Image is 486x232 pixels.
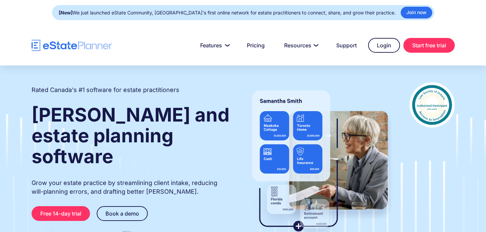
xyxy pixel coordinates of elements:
a: Support [328,39,365,52]
a: Book a demo [97,206,148,221]
a: Login [368,38,400,53]
a: Features [192,39,235,52]
a: Resources [276,39,325,52]
a: Join now [401,7,432,18]
div: We just launched eState Community, [GEOGRAPHIC_DATA]'s first online network for estate practition... [59,8,396,17]
p: Grow your estate practice by streamlining client intake, reducing will-planning errors, and draft... [32,179,230,196]
strong: [PERSON_NAME] and estate planning software [32,103,229,168]
strong: [New] [59,10,73,15]
a: Pricing [239,39,273,52]
h2: Rated Canada's #1 software for estate practitioners [32,86,179,94]
a: Start free trial [403,38,455,53]
a: home [32,40,112,51]
a: Free 14-day trial [32,206,90,221]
